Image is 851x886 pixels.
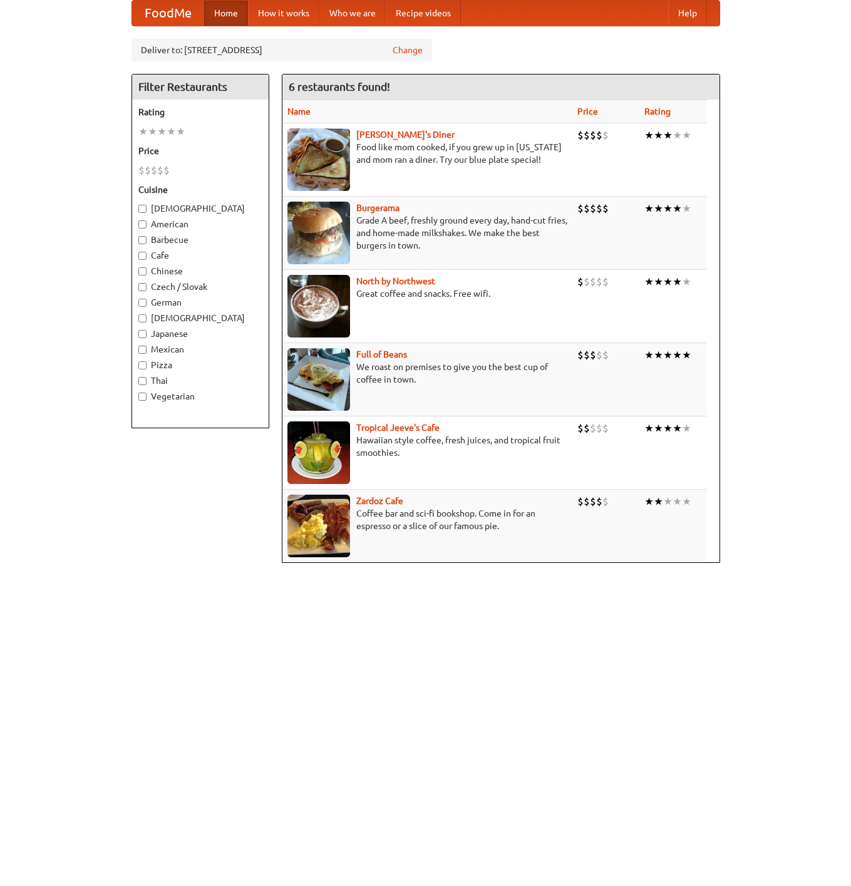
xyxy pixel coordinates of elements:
[157,125,167,138] li: ★
[673,421,682,435] li: ★
[602,275,609,289] li: $
[287,106,311,116] a: Name
[577,106,598,116] a: Price
[138,202,262,215] label: [DEMOGRAPHIC_DATA]
[393,44,423,56] a: Change
[319,1,386,26] a: Who we are
[287,434,567,459] p: Hawaiian style coffee, fresh juices, and tropical fruit smoothies.
[356,130,455,140] b: [PERSON_NAME]'s Diner
[654,495,663,508] li: ★
[138,267,147,276] input: Chinese
[386,1,461,26] a: Recipe videos
[138,390,262,403] label: Vegetarian
[644,106,671,116] a: Rating
[590,202,596,215] li: $
[138,252,147,260] input: Cafe
[654,202,663,215] li: ★
[577,275,584,289] li: $
[138,374,262,387] label: Thai
[287,128,350,191] img: sallys.jpg
[287,287,567,300] p: Great coffee and snacks. Free wifi.
[584,275,590,289] li: $
[584,202,590,215] li: $
[663,202,673,215] li: ★
[176,125,185,138] li: ★
[163,163,170,177] li: $
[356,423,440,433] a: Tropical Jeeve's Cafe
[673,275,682,289] li: ★
[596,348,602,362] li: $
[287,361,567,386] p: We roast on premises to give you the best cup of coffee in town.
[673,348,682,362] li: ★
[673,495,682,508] li: ★
[138,145,262,157] h5: Price
[138,299,147,307] input: German
[654,348,663,362] li: ★
[356,496,403,506] a: Zardoz Cafe
[145,163,151,177] li: $
[138,346,147,354] input: Mexican
[590,275,596,289] li: $
[138,361,147,369] input: Pizza
[356,203,400,213] a: Burgerama
[584,348,590,362] li: $
[590,421,596,435] li: $
[356,276,435,286] a: North by Northwest
[287,214,567,252] p: Grade A beef, freshly ground every day, hand-cut fries, and home-made milkshakes. We make the bes...
[577,202,584,215] li: $
[138,314,147,322] input: [DEMOGRAPHIC_DATA]
[138,330,147,338] input: Japanese
[663,275,673,289] li: ★
[644,348,654,362] li: ★
[596,275,602,289] li: $
[602,421,609,435] li: $
[132,39,432,61] div: Deliver to: [STREET_ADDRESS]
[663,495,673,508] li: ★
[356,349,407,359] a: Full of Beans
[287,275,350,337] img: north.jpg
[138,265,262,277] label: Chinese
[584,495,590,508] li: $
[287,141,567,166] p: Food like mom cooked, if you grew up in [US_STATE] and mom ran a diner. Try our blue plate special!
[138,377,147,385] input: Thai
[602,348,609,362] li: $
[287,348,350,411] img: beans.jpg
[138,234,262,246] label: Barbecue
[663,348,673,362] li: ★
[248,1,319,26] a: How it works
[138,359,262,371] label: Pizza
[682,275,691,289] li: ★
[654,275,663,289] li: ★
[132,1,204,26] a: FoodMe
[682,495,691,508] li: ★
[668,1,707,26] a: Help
[132,75,269,100] h4: Filter Restaurants
[682,128,691,142] li: ★
[577,128,584,142] li: $
[138,183,262,196] h5: Cuisine
[138,296,262,309] label: German
[138,281,262,293] label: Czech / Slovak
[157,163,163,177] li: $
[596,202,602,215] li: $
[138,249,262,262] label: Cafe
[596,495,602,508] li: $
[287,421,350,484] img: jeeves.jpg
[663,421,673,435] li: ★
[138,205,147,213] input: [DEMOGRAPHIC_DATA]
[596,421,602,435] li: $
[287,507,567,532] p: Coffee bar and sci-fi bookshop. Come in for an espresso or a slice of our famous pie.
[138,125,148,138] li: ★
[138,218,262,230] label: American
[654,421,663,435] li: ★
[644,421,654,435] li: ★
[138,236,147,244] input: Barbecue
[138,393,147,401] input: Vegetarian
[138,106,262,118] h5: Rating
[644,202,654,215] li: ★
[577,348,584,362] li: $
[577,495,584,508] li: $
